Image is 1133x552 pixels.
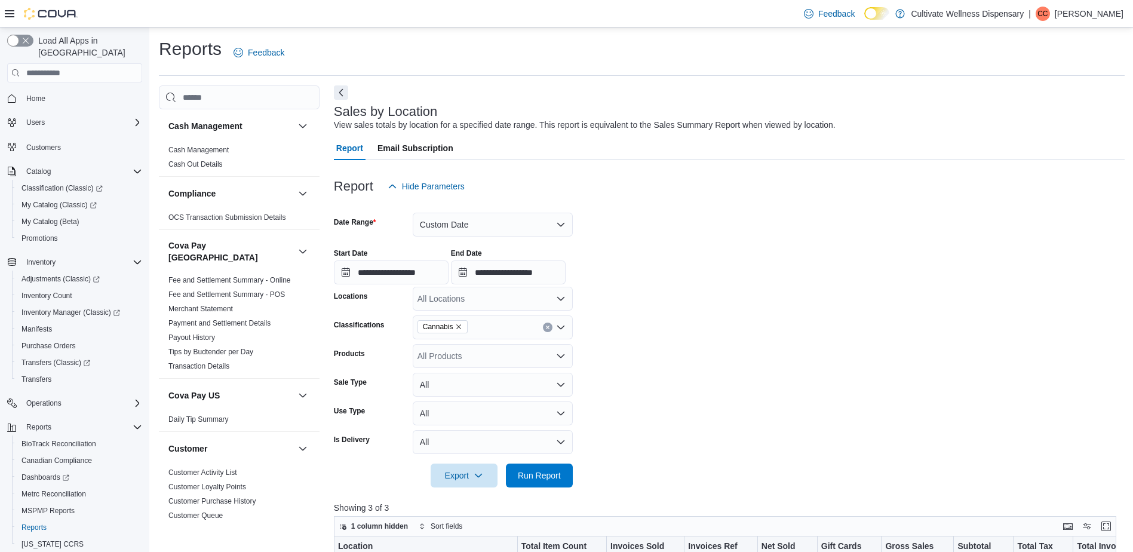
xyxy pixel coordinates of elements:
span: Metrc Reconciliation [22,489,86,499]
a: Cash Management [168,146,229,154]
span: Transfers [22,375,51,384]
span: Users [22,115,142,130]
span: MSPMP Reports [22,506,75,516]
button: Purchase Orders [12,338,147,354]
span: Customers [22,139,142,154]
input: Press the down key to open a popover containing a calendar. [334,260,449,284]
span: Adjustments (Classic) [17,272,142,286]
a: Payout History [168,333,215,342]
span: Catalog [26,167,51,176]
span: Sort fields [431,522,462,531]
span: Manifests [17,322,142,336]
span: Feedback [818,8,855,20]
button: Open list of options [556,294,566,303]
p: [PERSON_NAME] [1055,7,1123,21]
button: Reports [12,519,147,536]
span: Tips by Budtender per Day [168,347,253,357]
button: Keyboard shortcuts [1061,519,1075,533]
span: Reports [22,523,47,532]
h3: Cova Pay US [168,390,220,401]
input: Dark Mode [864,7,889,20]
a: My Catalog (Classic) [17,198,102,212]
a: Customer Activity List [168,468,237,477]
span: Inventory Manager (Classic) [17,305,142,320]
span: Customer Loyalty Points [168,482,246,492]
span: Cash Management [168,145,229,155]
label: Is Delivery [334,435,370,444]
a: Daily Tip Summary [168,415,229,424]
span: Reports [26,422,51,432]
button: Promotions [12,230,147,247]
span: Fee and Settlement Summary - Online [168,275,291,285]
input: Press the down key to open a popover containing a calendar. [451,260,566,284]
button: BioTrack Reconciliation [12,436,147,452]
p: | [1028,7,1031,21]
button: Open list of options [556,323,566,332]
a: Reports [17,520,51,535]
h3: Customer [168,443,207,455]
span: Load All Apps in [GEOGRAPHIC_DATA] [33,35,142,59]
button: All [413,373,573,397]
span: Inventory Count [17,289,142,303]
button: Operations [2,395,147,412]
a: Fee and Settlement Summary - Online [168,276,291,284]
button: Enter fullscreen [1099,519,1113,533]
span: Canadian Compliance [22,456,92,465]
span: Cannabis [417,320,468,333]
a: Cash Out Details [168,160,223,168]
label: Classifications [334,320,385,330]
span: Email Subscription [377,136,453,160]
a: Fee and Settlement Summary - POS [168,290,285,299]
a: Manifests [17,322,57,336]
a: Canadian Compliance [17,453,97,468]
a: Classification (Classic) [12,180,147,197]
a: Purchase Orders [17,339,81,353]
button: Reports [22,420,56,434]
button: Users [2,114,147,131]
button: All [413,401,573,425]
button: Users [22,115,50,130]
button: Inventory Count [12,287,147,304]
a: Customer Queue [168,511,223,520]
a: Transaction Details [168,362,229,370]
span: Catalog [22,164,142,179]
a: [US_STATE] CCRS [17,537,88,551]
a: Feedback [799,2,859,26]
div: Customer [159,465,320,542]
span: 1 column hidden [351,522,408,531]
span: Inventory Manager (Classic) [22,308,120,317]
button: Compliance [296,186,310,201]
span: Cash Out Details [168,160,223,169]
button: Catalog [22,164,56,179]
span: Home [22,91,142,106]
label: Sale Type [334,378,367,387]
button: Reports [2,419,147,436]
button: Cova Pay US [168,390,293,401]
span: Promotions [22,234,58,243]
a: Home [22,91,50,106]
a: Classification (Classic) [17,181,108,195]
img: Cova [24,8,78,20]
button: Catalog [2,163,147,180]
span: Run Report [518,470,561,482]
button: Open list of options [556,351,566,361]
span: Transfers (Classic) [22,358,90,367]
span: Inventory [26,257,56,267]
span: Feedback [248,47,284,59]
h3: Compliance [168,188,216,200]
span: Dashboards [22,473,69,482]
a: Metrc Reconciliation [17,487,91,501]
button: Run Report [506,464,573,487]
h3: Report [334,179,373,194]
span: OCS Transaction Submission Details [168,213,286,222]
span: Reports [17,520,142,535]
h1: Reports [159,37,222,61]
span: Operations [22,396,142,410]
a: Payment and Settlement Details [168,319,271,327]
span: Promotions [17,231,142,246]
a: Adjustments (Classic) [17,272,105,286]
